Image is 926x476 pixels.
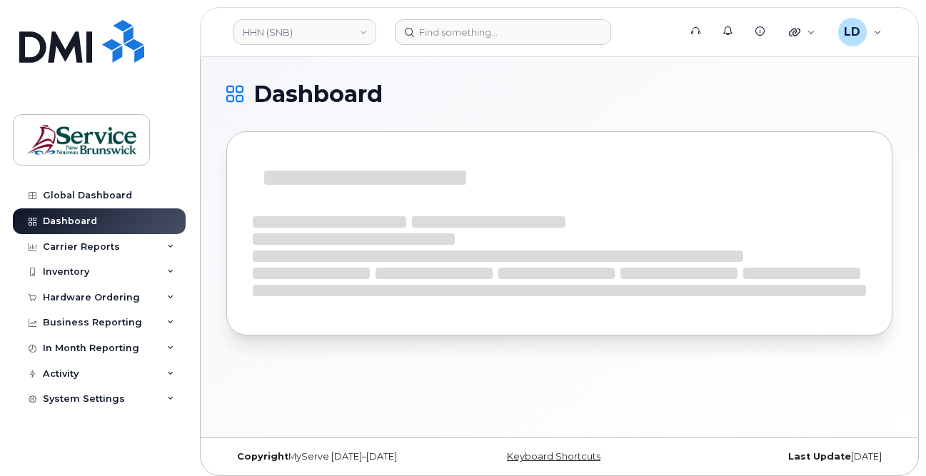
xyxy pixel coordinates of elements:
div: [DATE] [670,451,892,462]
a: Keyboard Shortcuts [507,451,600,462]
strong: Last Update [788,451,851,462]
strong: Copyright [237,451,288,462]
span: Dashboard [253,83,383,105]
div: MyServe [DATE]–[DATE] [226,451,448,462]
